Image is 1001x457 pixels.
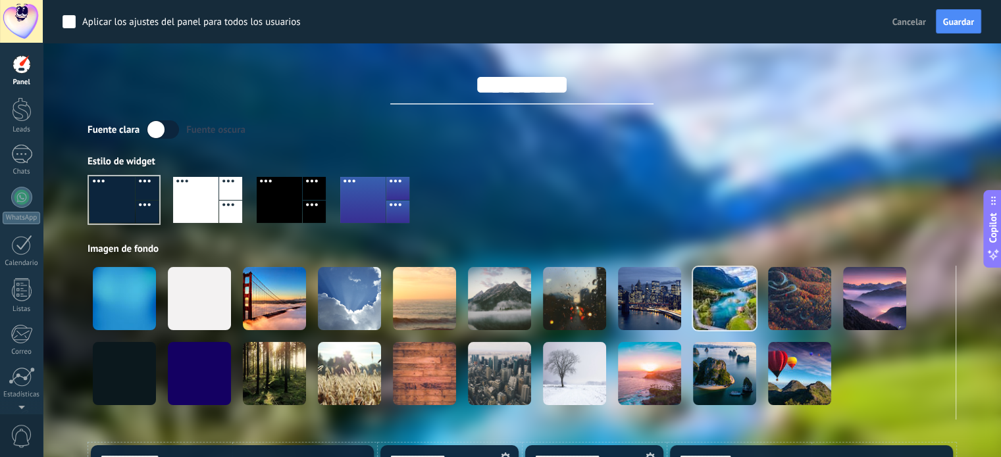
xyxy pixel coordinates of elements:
span: Copilot [987,212,1000,243]
div: Estadísticas [3,391,41,399]
div: Fuente clara [88,124,140,136]
div: WhatsApp [3,212,40,224]
div: Calendario [3,259,41,268]
div: Imagen de fondo [88,243,956,255]
button: Guardar [936,9,981,34]
span: Guardar [943,17,974,26]
div: Correo [3,348,41,356]
div: Aplicar los ajustes del panel para todos los usuarios [82,16,301,29]
span: Cancelar [892,16,926,28]
div: Chats [3,168,41,176]
div: Panel [3,78,41,87]
div: Leads [3,126,41,134]
div: Listas [3,305,41,314]
button: Cancelar [887,12,931,32]
div: Estilo de widget [88,155,956,168]
div: Fuente oscura [186,124,245,136]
